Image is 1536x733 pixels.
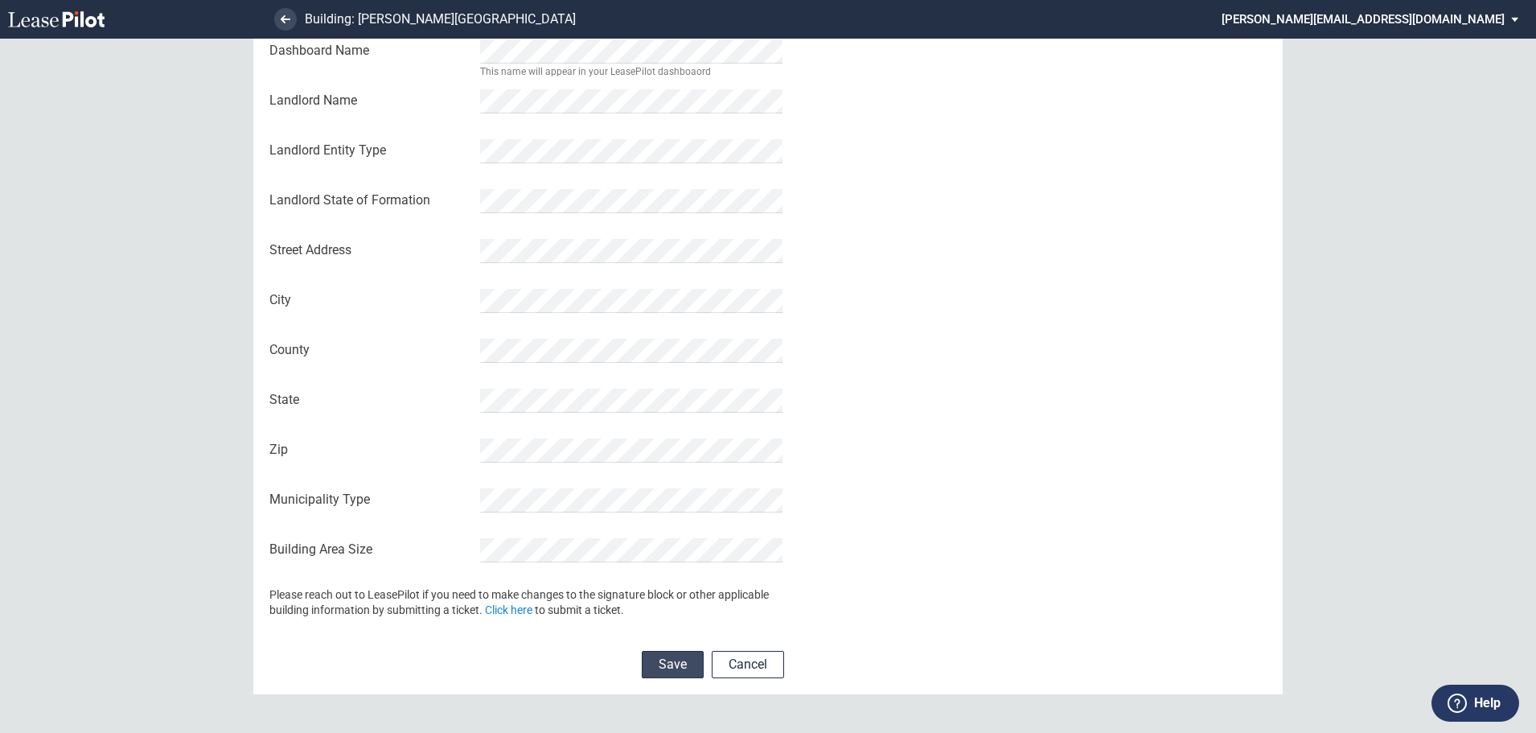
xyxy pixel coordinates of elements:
[269,241,470,259] span: Street Address
[642,651,704,678] button: Save
[269,92,470,109] span: Landlord Name
[712,651,784,678] button: Cancel
[269,142,470,159] span: Landlord Entity Type
[269,541,470,558] span: Building Area Size
[535,603,624,616] span: to submit a ticket.
[480,39,782,64] input: Name
[269,491,470,509] span: Municipality Type
[1431,685,1519,722] button: Help
[480,339,782,363] input: County
[480,66,711,77] div: This name will appear in your LeasePilot dashboaord
[480,439,782,463] input: Zip
[269,42,470,60] span: Dashboard Name
[480,139,782,163] input: Landlord Entity Type
[269,588,769,617] span: Please reach out to LeasePilot if you need to make changes to the signature block or other applic...
[480,189,782,213] input: Landlord State of Formation
[480,239,782,263] input: Street Address
[480,488,782,513] input: Municipality Type
[269,191,470,209] span: Landlord State of Formation
[480,538,782,562] input: Building Office Area
[480,389,782,413] input: State
[480,89,782,113] input: Landlord Name
[269,341,470,359] span: County
[485,603,532,616] a: Click here
[269,391,470,409] span: State
[269,291,470,309] span: City
[1474,693,1501,714] label: Help
[480,289,782,313] input: City
[269,441,470,459] span: Zip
